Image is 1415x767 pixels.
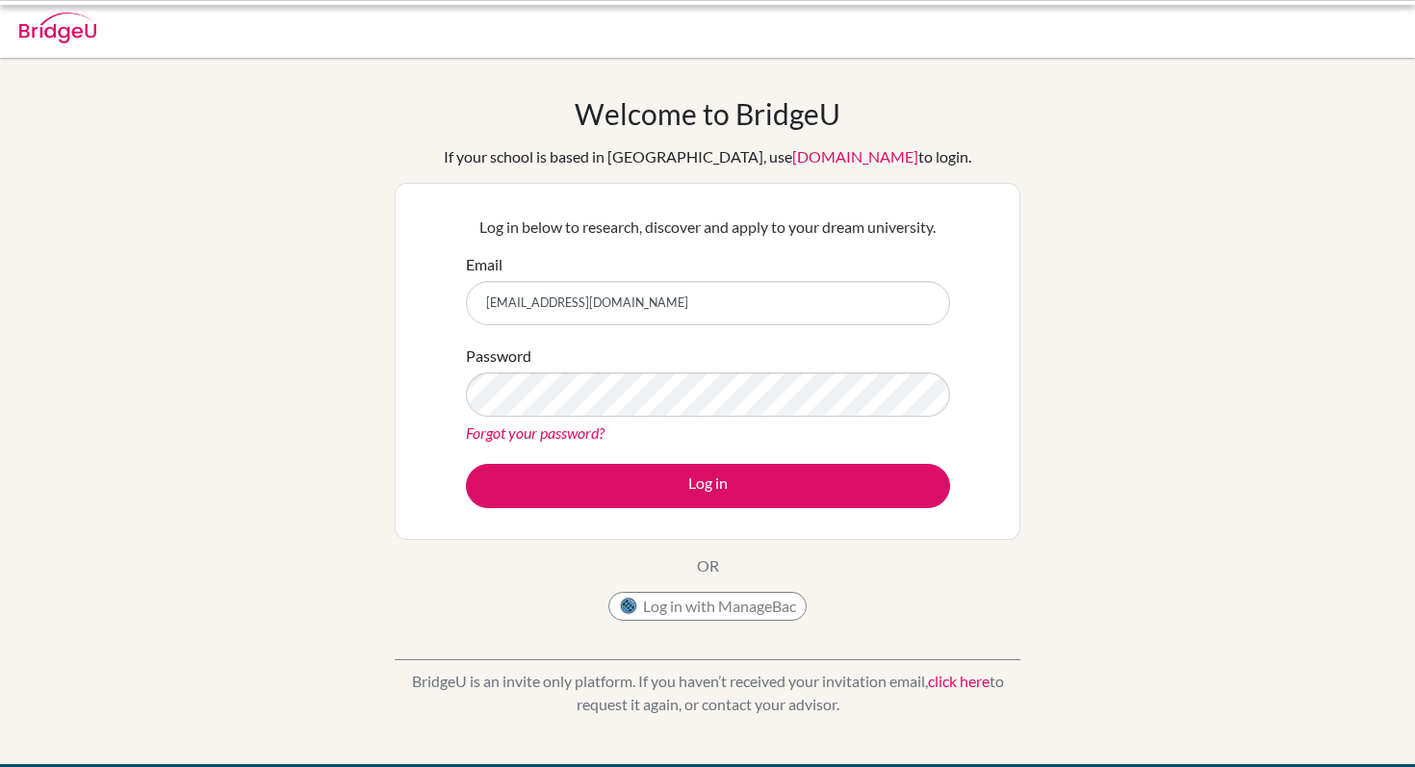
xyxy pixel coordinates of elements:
[792,147,918,166] a: [DOMAIN_NAME]
[608,592,807,621] button: Log in with ManageBac
[466,423,605,442] a: Forgot your password?
[19,13,96,43] img: Bridge-U
[466,216,950,239] p: Log in below to research, discover and apply to your dream university.
[395,670,1020,716] p: BridgeU is an invite only platform. If you haven’t received your invitation email, to request it ...
[466,464,950,508] button: Log in
[466,345,531,368] label: Password
[575,96,840,131] h1: Welcome to BridgeU
[928,672,990,690] a: click here
[444,145,971,168] div: If your school is based in [GEOGRAPHIC_DATA], use to login.
[466,253,502,276] label: Email
[697,554,719,577] p: OR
